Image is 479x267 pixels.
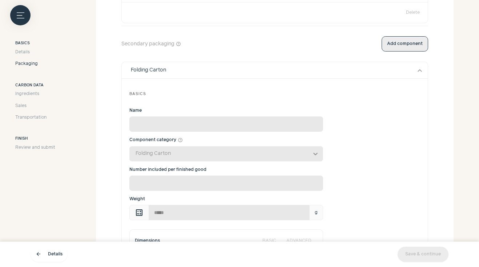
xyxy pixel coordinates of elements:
[36,251,41,257] span: arrow_back
[31,247,68,262] a: arrow_back Details
[257,236,281,246] button: BASIC
[281,236,317,246] button: ADVANCED
[129,108,142,113] span: Name
[15,114,55,121] a: Transportation
[15,91,39,97] span: Ingredients
[129,116,323,132] input: Name
[15,41,55,46] h3: Basics
[129,167,206,172] span: Number included per finished good
[135,238,160,244] h3: Dimensions
[15,61,55,67] a: Packaging
[129,205,149,220] span: This field can accept calculated expressions (e.g. '100*1.2')
[309,205,323,220] span: g
[15,49,55,56] a: Details
[15,144,55,151] a: Review and submit
[15,91,55,97] a: Ingredients
[415,66,424,75] button: expand_more
[15,61,38,67] span: Packaging
[15,136,55,142] h3: Finish
[15,83,55,89] h3: Carbon data
[15,114,47,121] span: Transportation
[178,137,183,143] button: Component category
[131,66,166,74] div: Folding Carton
[129,176,323,191] input: Number included per finished good
[176,40,181,48] button: help_outline
[129,86,420,102] div: Basics
[121,40,174,48] span: Secondary packaging
[122,62,428,79] button: Folding Carton expand_more
[149,205,310,220] input: Weight calculate g
[15,103,55,109] a: Sales
[129,197,145,201] span: Weight
[15,49,30,56] span: Details
[15,103,27,109] span: Sales
[129,137,176,143] span: Component category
